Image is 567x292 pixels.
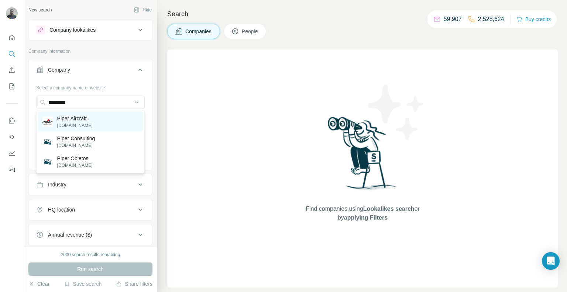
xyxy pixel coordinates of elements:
[57,142,95,149] p: [DOMAIN_NAME]
[48,181,66,188] div: Industry
[49,26,96,34] div: Company lookalikes
[28,7,52,13] div: New search
[29,21,152,39] button: Company lookalikes
[29,61,152,82] button: Company
[6,31,18,44] button: Quick start
[6,63,18,77] button: Enrich CSV
[242,28,259,35] span: People
[57,122,93,129] p: [DOMAIN_NAME]
[6,47,18,61] button: Search
[128,4,157,16] button: Hide
[42,117,53,127] img: Piper Aircraft
[116,280,152,288] button: Share filters
[344,214,388,221] span: applying Filters
[444,15,462,24] p: 59,907
[64,280,102,288] button: Save search
[57,155,93,162] p: Piper Objetos
[48,231,92,238] div: Annual revenue ($)
[6,130,18,144] button: Use Surfe API
[542,252,560,270] div: Open Intercom Messenger
[478,15,504,24] p: 2,528,624
[29,226,152,244] button: Annual revenue ($)
[29,176,152,193] button: Industry
[167,9,558,19] h4: Search
[36,82,145,91] div: Select a company name or website
[28,280,49,288] button: Clear
[303,205,422,222] span: Find companies using or by
[48,206,75,213] div: HQ location
[6,7,18,19] img: Avatar
[6,80,18,93] button: My lists
[42,157,53,167] img: Piper Objetos
[516,14,551,24] button: Buy credits
[57,115,93,122] p: Piper Aircraft
[324,115,401,197] img: Surfe Illustration - Woman searching with binoculars
[57,135,95,142] p: Piper Consulting
[48,66,70,73] div: Company
[6,114,18,127] button: Use Surfe on LinkedIn
[29,201,152,219] button: HQ location
[363,206,415,212] span: Lookalikes search
[57,162,93,169] p: [DOMAIN_NAME]
[185,28,212,35] span: Companies
[61,251,120,258] div: 2000 search results remaining
[6,163,18,176] button: Feedback
[28,48,152,55] p: Company information
[42,137,53,147] img: Piper Consulting
[363,79,429,145] img: Surfe Illustration - Stars
[6,147,18,160] button: Dashboard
